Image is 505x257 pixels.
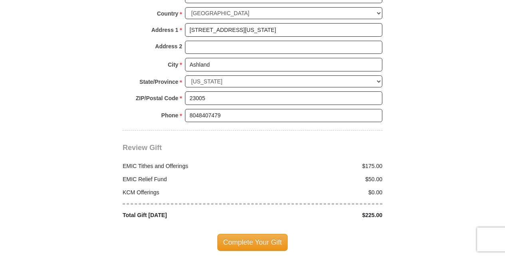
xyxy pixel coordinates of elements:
[168,59,178,70] strong: City
[151,24,179,36] strong: Address 1
[217,234,288,251] span: Complete Your Gift
[119,211,253,219] div: Total Gift [DATE]
[123,144,162,152] span: Review Gift
[136,93,179,104] strong: ZIP/Postal Code
[119,188,253,197] div: KCM Offerings
[139,76,178,87] strong: State/Province
[119,175,253,184] div: EMIC Relief Fund
[252,211,387,219] div: $225.00
[252,188,387,197] div: $0.00
[155,41,182,52] strong: Address 2
[161,110,179,121] strong: Phone
[252,162,387,170] div: $175.00
[252,175,387,184] div: $50.00
[157,8,179,19] strong: Country
[119,162,253,170] div: EMIC Tithes and Offerings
